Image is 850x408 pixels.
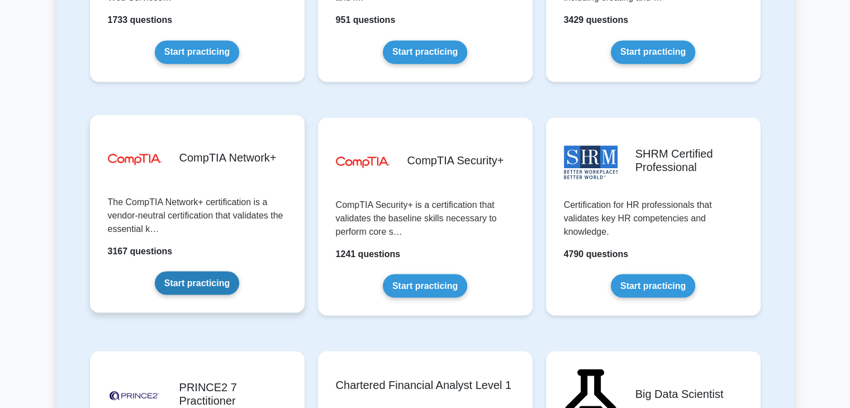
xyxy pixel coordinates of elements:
a: Start practicing [611,40,695,64]
a: Start practicing [383,274,467,297]
a: Start practicing [155,271,239,295]
a: Start practicing [155,40,239,64]
a: Start practicing [383,40,467,64]
a: Start practicing [611,274,695,297]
